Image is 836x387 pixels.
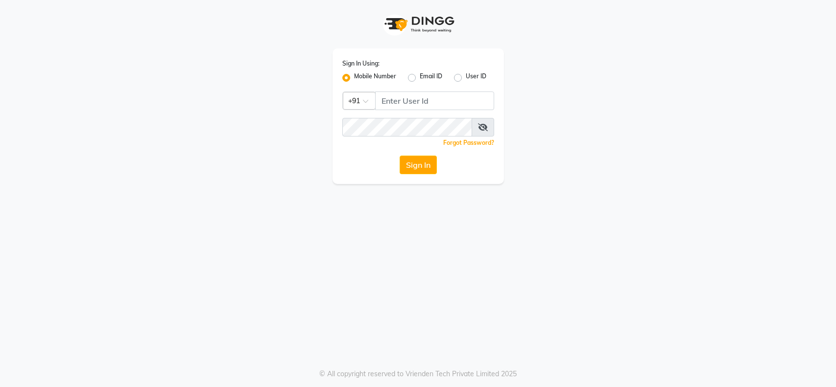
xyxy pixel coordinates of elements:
[354,72,396,84] label: Mobile Number
[466,72,486,84] label: User ID
[443,139,494,146] a: Forgot Password?
[342,118,472,137] input: Username
[420,72,442,84] label: Email ID
[375,91,494,110] input: Username
[400,156,437,174] button: Sign In
[379,10,457,39] img: logo1.svg
[342,59,380,68] label: Sign In Using:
